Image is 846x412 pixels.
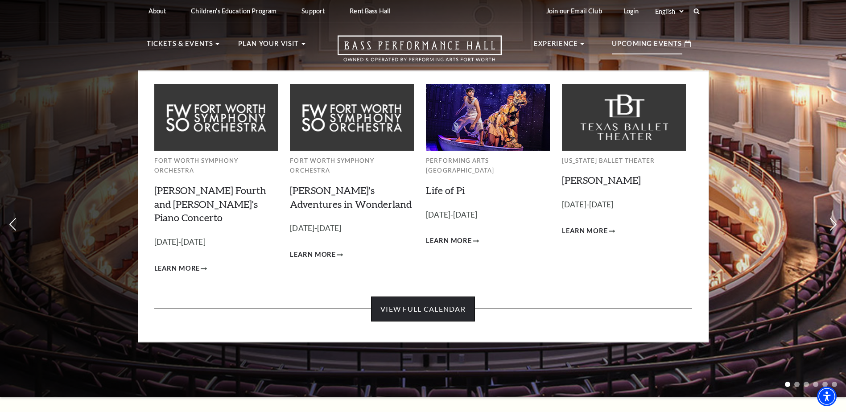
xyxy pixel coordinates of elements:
[562,174,641,186] a: [PERSON_NAME]
[305,35,534,70] a: Open this option
[426,156,550,176] p: Performing Arts [GEOGRAPHIC_DATA]
[371,297,475,321] a: View Full Calendar
[653,7,685,16] select: Select:
[147,38,214,54] p: Tickets & Events
[426,235,472,247] span: Learn More
[426,209,550,222] p: [DATE]-[DATE]
[154,84,278,150] img: Fort Worth Symphony Orchestra
[562,226,608,237] span: Learn More
[612,38,682,54] p: Upcoming Events
[534,38,578,54] p: Experience
[154,184,266,224] a: [PERSON_NAME] Fourth and [PERSON_NAME]'s Piano Concerto
[154,263,207,274] a: Learn More Brahms Fourth and Grieg's Piano Concerto
[426,84,550,150] img: Performing Arts Fort Worth
[290,84,414,150] img: Fort Worth Symphony Orchestra
[290,249,336,260] span: Learn More
[562,156,686,166] p: [US_STATE] Ballet Theater
[562,198,686,211] p: [DATE]-[DATE]
[350,7,391,15] p: Rent Bass Hall
[562,226,615,237] a: Learn More Peter Pan
[301,7,325,15] p: Support
[290,184,412,210] a: [PERSON_NAME]'s Adventures in Wonderland
[426,184,465,196] a: Life of Pi
[426,235,479,247] a: Learn More Life of Pi
[154,156,278,176] p: Fort Worth Symphony Orchestra
[290,249,343,260] a: Learn More Alice's Adventures in Wonderland
[817,387,837,406] div: Accessibility Menu
[290,222,414,235] p: [DATE]-[DATE]
[191,7,276,15] p: Children's Education Program
[154,236,278,249] p: [DATE]-[DATE]
[562,84,686,150] img: Texas Ballet Theater
[238,38,299,54] p: Plan Your Visit
[149,7,166,15] p: About
[290,156,414,176] p: Fort Worth Symphony Orchestra
[154,263,200,274] span: Learn More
